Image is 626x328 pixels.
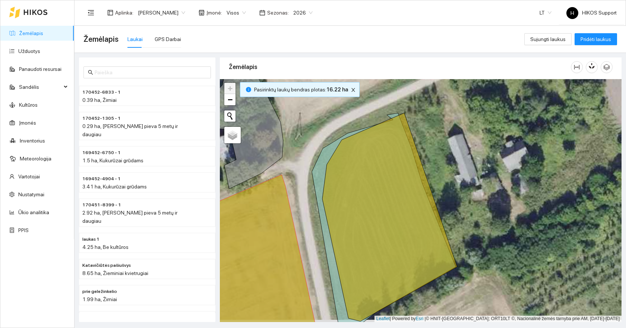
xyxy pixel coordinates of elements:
span: 1.99 ha, Žirniai [82,296,117,302]
span: 2026 [293,7,313,18]
span: Aplinka : [115,9,133,17]
span: column-width [571,64,582,70]
span: Visos [227,7,246,18]
button: column-width [571,61,583,73]
span: 1.5 ha, Kukurūzai grūdams [82,157,143,163]
a: Meteorologija [20,156,51,162]
span: 170452-6833 - 1 [82,89,121,96]
input: Paieška [95,68,206,76]
span: laukas 1 [82,236,99,243]
span: close [349,87,357,93]
span: menu-fold [88,9,94,16]
span: Paulius [138,7,185,18]
a: Kultūros [19,102,38,108]
span: | [425,316,426,321]
span: Pasirinktų laukų bendras plotas : [254,85,348,94]
button: Pridėti laukus [575,33,617,45]
span: Sandėlis [19,79,61,94]
a: Leaflet [376,316,390,321]
span: shop [199,10,205,16]
a: Zoom in [224,83,235,94]
span: info-circle [246,87,251,92]
a: Įmonės [19,120,36,126]
span: calendar [259,10,265,16]
a: Sujungti laukus [524,36,572,42]
a: Nustatymai [18,191,44,197]
a: Esri [416,316,424,321]
span: 0.39 ha, Žirniai [82,97,117,103]
span: Įmonė : [206,9,222,17]
span: HIKOS Support [566,10,617,16]
span: LT [540,7,551,18]
button: Initiate a new search [224,110,235,122]
span: 8.65 ha, Žieminiai kvietrugiai [82,270,148,276]
div: Žemėlapis [229,56,571,78]
span: 4.25 ha, Be kultūros [82,244,129,250]
span: 3.41 ha, Kukurūzai grūdams [82,184,147,190]
span: + [228,84,233,93]
span: Sujungti laukus [530,35,566,43]
button: menu-fold [83,5,98,20]
div: | Powered by © HNIT-[GEOGRAPHIC_DATA]; ORT10LT ©, Nacionalinė žemės tarnyba prie AM, [DATE]-[DATE] [374,316,622,322]
span: 170451-8399 - 1 [82,202,121,209]
span: H [570,7,574,19]
a: Zoom out [224,94,235,105]
span: 2.92 ha, [PERSON_NAME] pieva 5 metų ir daugiau [82,210,177,224]
span: 0.29 ha, [PERSON_NAME] pieva 5 metų ir daugiau [82,123,178,137]
span: 170452-1305 - 1 [82,115,121,122]
a: Užduotys [18,48,40,54]
a: Panaudoti resursai [19,66,61,72]
a: Vartotojai [18,174,40,179]
span: layout [107,10,113,16]
span: − [228,95,233,104]
span: Žemėlapis [83,33,118,45]
span: Pridėti laukus [581,35,611,43]
div: Laukai [127,35,143,43]
span: 169452-4904 - 1 [82,175,121,182]
span: 169452-6750 - 1 [82,149,121,156]
b: 16.22 ha [326,87,348,93]
div: GPS Darbai [155,35,181,43]
button: close [349,85,358,94]
a: Layers [224,127,241,143]
a: PPIS [18,227,29,233]
span: Sezonas : [267,9,289,17]
a: Pridėti laukus [575,36,617,42]
a: Žemėlapis [19,30,43,36]
span: search [88,70,93,75]
a: Ūkio analitika [18,209,49,215]
a: Inventorius [20,138,45,144]
button: Sujungti laukus [524,33,572,45]
span: prie geležinkelio [82,288,117,295]
span: Katavičiūtės pašiušvys [82,262,131,269]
